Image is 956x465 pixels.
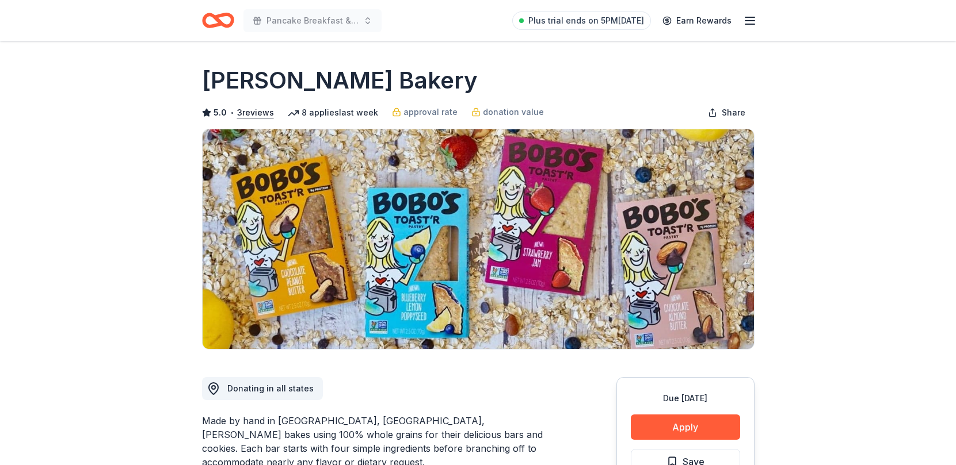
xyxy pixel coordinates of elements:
[392,105,458,119] a: approval rate
[512,11,651,30] a: Plus trial ends on 5PM[DATE]
[656,10,738,31] a: Earn Rewards
[403,105,458,119] span: approval rate
[722,106,745,120] span: Share
[471,105,544,119] a: donation value
[203,129,754,349] img: Image for Bobo's Bakery
[699,101,755,124] button: Share
[288,106,378,120] div: 8 applies last week
[227,383,314,393] span: Donating in all states
[631,391,740,405] div: Due [DATE]
[214,106,227,120] span: 5.0
[202,64,478,97] h1: [PERSON_NAME] Bakery
[266,14,359,28] span: Pancake Breakfast & Silent Auction
[528,14,644,28] span: Plus trial ends on 5PM[DATE]
[230,108,234,117] span: •
[243,9,382,32] button: Pancake Breakfast & Silent Auction
[237,106,274,120] button: 3reviews
[202,7,234,34] a: Home
[631,414,740,440] button: Apply
[483,105,544,119] span: donation value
